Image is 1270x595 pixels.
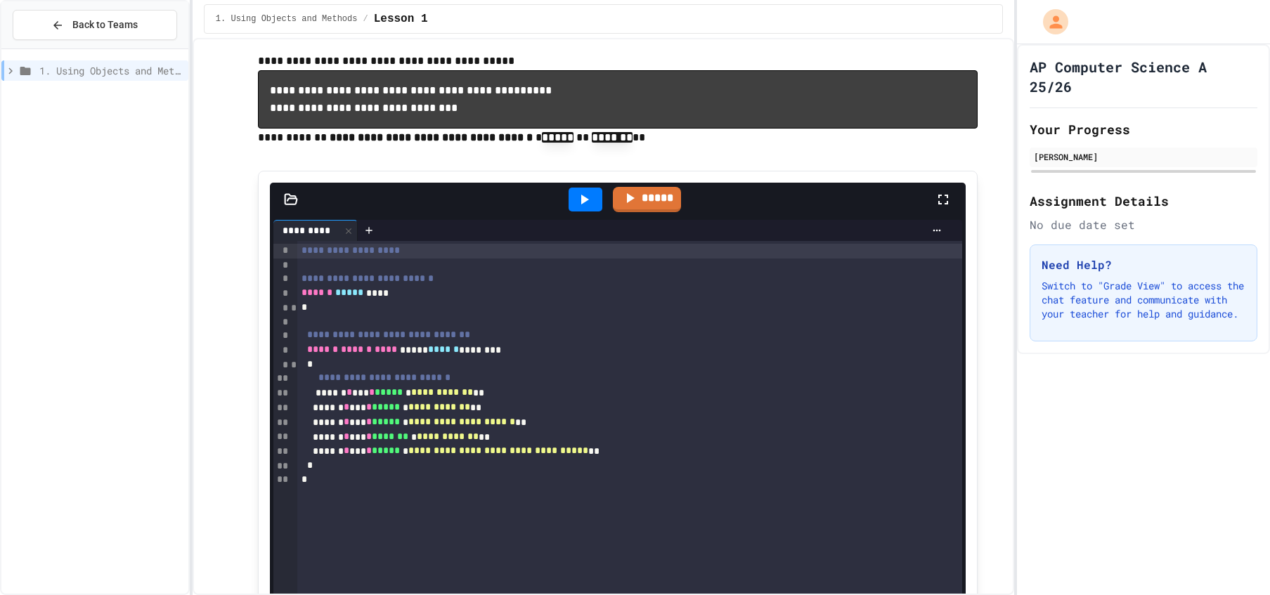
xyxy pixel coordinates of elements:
button: Back to Teams [13,10,177,40]
div: My Account [1028,6,1072,38]
h2: Assignment Details [1030,191,1257,211]
div: [PERSON_NAME] [1034,150,1253,163]
h3: Need Help? [1042,256,1245,273]
h1: AP Computer Science A 25/26 [1030,57,1257,96]
span: 1. Using Objects and Methods [39,63,183,78]
div: No due date set [1030,216,1257,233]
span: Back to Teams [72,18,138,32]
h2: Your Progress [1030,119,1257,139]
span: Lesson 1 [374,11,428,27]
span: 1. Using Objects and Methods [216,13,358,25]
p: Switch to "Grade View" to access the chat feature and communicate with your teacher for help and ... [1042,279,1245,321]
span: / [363,13,368,25]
